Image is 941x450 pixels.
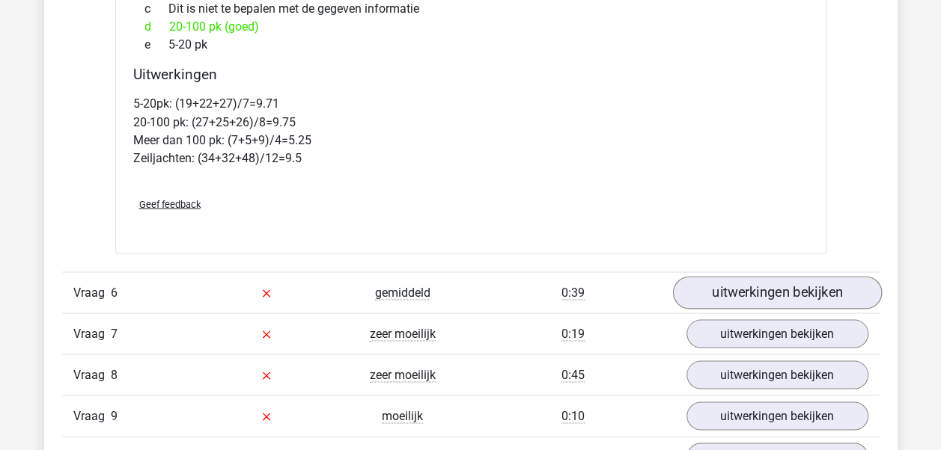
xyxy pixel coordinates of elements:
span: 0:45 [561,367,585,382]
span: Vraag [73,324,111,342]
span: 9 [111,408,118,422]
a: uitwerkingen bekijken [686,360,868,389]
a: uitwerkingen bekijken [672,276,881,309]
span: zeer moeilijk [370,326,436,341]
h4: Uitwerkingen [133,66,808,83]
span: gemiddeld [375,285,430,300]
span: moeilijk [382,408,423,423]
span: 0:10 [561,408,585,423]
a: uitwerkingen bekijken [686,401,868,430]
span: Vraag [73,407,111,425]
span: d [144,18,169,36]
span: e [144,36,168,54]
span: zeer moeilijk [370,367,436,382]
span: 7 [111,326,118,340]
a: uitwerkingen bekijken [686,319,868,348]
span: 6 [111,285,118,299]
p: 5-20pk: (19+22+27)/7=9.71 20-100 pk: (27+25+26)/8=9.75 Meer dan 100 pk: (7+5+9)/4=5.25 Zeiljachte... [133,95,808,167]
span: Geef feedback [139,198,201,209]
span: 8 [111,367,118,381]
div: 20-100 pk (goed) [133,18,808,36]
span: 0:19 [561,326,585,341]
span: 0:39 [561,285,585,300]
div: 5-20 pk [133,36,808,54]
span: Vraag [73,366,111,383]
span: Vraag [73,283,111,301]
